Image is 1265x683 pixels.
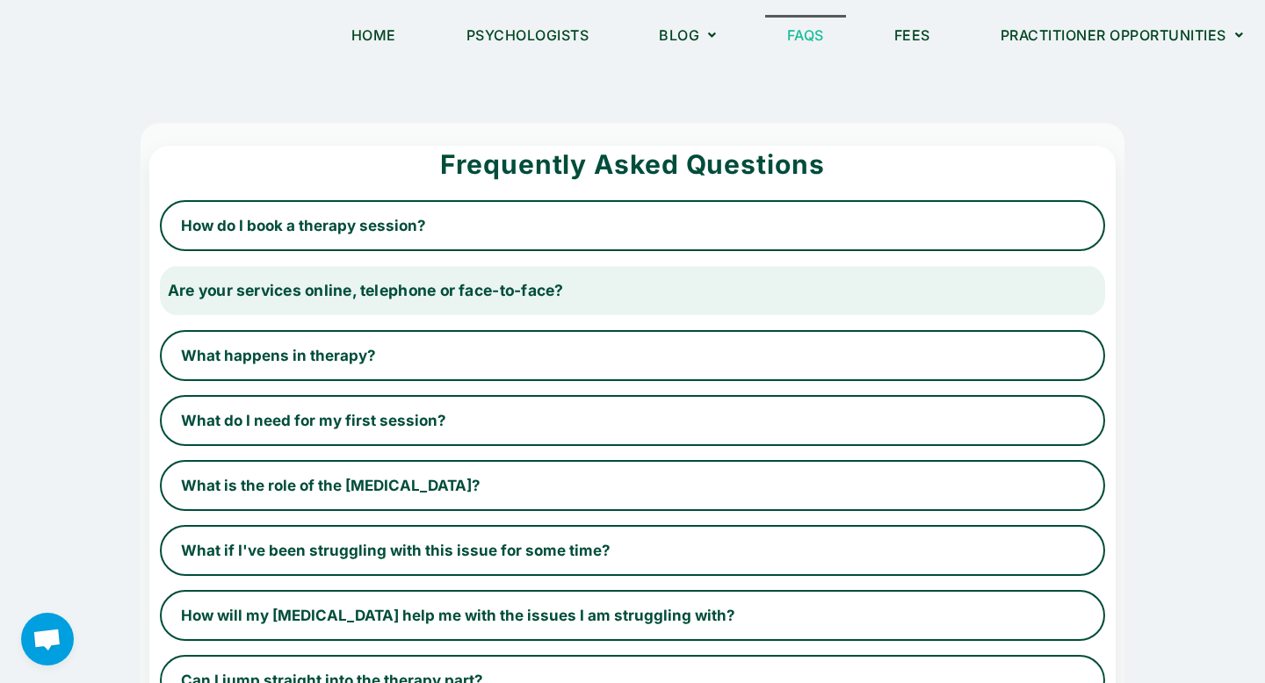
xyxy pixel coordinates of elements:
[160,525,1105,576] button: What if I've been struggling with this issue for some time?
[872,15,952,55] a: Fees
[765,15,846,55] a: FAQs
[160,200,1105,251] button: How do I book a therapy session?
[21,613,74,665] a: Open chat
[160,146,1105,183] h1: Frequently Asked Questions
[160,395,1105,446] button: What do I need for my first session?
[160,330,1105,381] button: What happens in therapy?
[160,460,1105,511] button: What is the role of the [MEDICAL_DATA]?
[329,15,418,55] a: Home
[637,15,739,55] a: Blog
[146,264,1119,317] button: Are your services online, telephone or face-to-face?
[445,15,611,55] a: Psychologists
[160,590,1105,641] button: How will my [MEDICAL_DATA] help me with the issues I am struggling with?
